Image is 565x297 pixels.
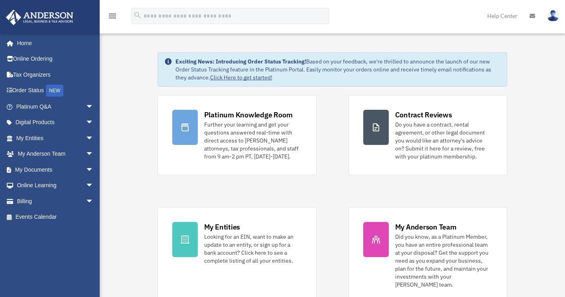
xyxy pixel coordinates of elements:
[86,162,102,178] span: arrow_drop_down
[6,67,106,83] a: Tax Organizers
[86,178,102,194] span: arrow_drop_down
[6,209,106,225] a: Events Calendar
[395,222,457,232] div: My Anderson Team
[6,115,106,131] a: Digital Productsarrow_drop_down
[204,121,302,160] div: Further your learning and get your questions answered real-time with direct access to [PERSON_NAM...
[6,99,106,115] a: Platinum Q&Aarrow_drop_down
[204,222,240,232] div: My Entities
[108,11,117,21] i: menu
[204,233,302,265] div: Looking for an EIN, want to make an update to an entity, or sign up for a bank account? Click her...
[6,130,106,146] a: My Entitiesarrow_drop_down
[6,35,102,51] a: Home
[133,11,142,20] i: search
[108,14,117,21] a: menu
[395,121,493,160] div: Do you have a contract, rental agreement, or other legal document you would like an attorney's ad...
[204,110,293,120] div: Platinum Knowledge Room
[175,58,306,65] strong: Exciting News: Introducing Order Status Tracking!
[6,178,106,194] a: Online Learningarrow_drop_down
[86,130,102,147] span: arrow_drop_down
[348,95,508,175] a: Contract Reviews Do you have a contract, rental agreement, or other legal document you would like...
[86,193,102,210] span: arrow_drop_down
[395,233,493,289] div: Did you know, as a Platinum Member, you have an entire professional team at your disposal? Get th...
[175,57,501,81] div: Based on your feedback, we're thrilled to announce the launch of our new Order Status Tracking fe...
[6,162,106,178] a: My Documentsarrow_drop_down
[6,146,106,162] a: My Anderson Teamarrow_drop_down
[6,83,106,99] a: Order StatusNEW
[86,99,102,115] span: arrow_drop_down
[86,146,102,162] span: arrow_drop_down
[547,10,559,22] img: User Pic
[395,110,452,120] div: Contract Reviews
[6,51,106,67] a: Online Ordering
[86,115,102,131] span: arrow_drop_down
[4,10,76,25] img: Anderson Advisors Platinum Portal
[6,193,106,209] a: Billingarrow_drop_down
[157,95,317,175] a: Platinum Knowledge Room Further your learning and get your questions answered real-time with dire...
[210,74,272,81] a: Click Here to get started!
[46,85,63,97] div: NEW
